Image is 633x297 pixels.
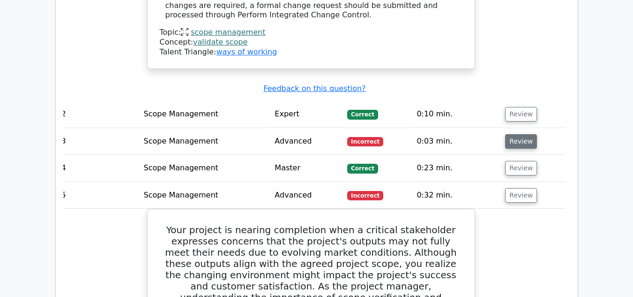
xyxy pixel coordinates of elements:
a: Feedback on this question? [263,84,365,93]
a: ways of working [216,47,277,56]
td: Scope Management [140,128,271,155]
td: Expert [271,101,343,128]
div: Concept: [160,38,462,47]
td: 0:32 min. [413,182,501,209]
button: Review [505,134,537,149]
td: 0:10 min. [413,101,501,128]
td: 0:23 min. [413,155,501,182]
button: Review [505,188,537,203]
td: 5 [58,182,140,209]
span: Correct [347,164,378,173]
td: Scope Management [140,155,271,182]
td: 2 [58,101,140,128]
td: 4 [58,155,140,182]
div: Talent Triangle: [160,28,462,57]
td: Advanced [271,128,343,155]
td: Advanced [271,182,343,209]
a: validate scope [193,38,247,46]
span: Incorrect [347,137,383,146]
div: Topic: [160,28,462,38]
td: 0:03 min. [413,128,501,155]
span: Incorrect [347,191,383,200]
td: Scope Management [140,101,271,128]
button: Review [505,161,537,175]
button: Review [505,107,537,122]
td: Scope Management [140,182,271,209]
a: scope management [191,28,265,37]
td: Master [271,155,343,182]
span: Correct [347,110,378,119]
td: 3 [58,128,140,155]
